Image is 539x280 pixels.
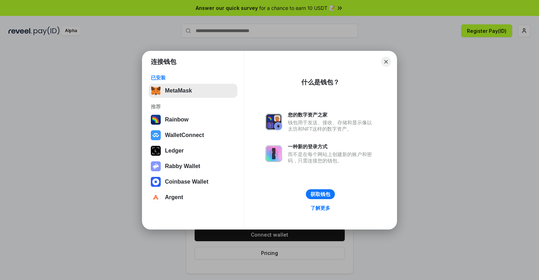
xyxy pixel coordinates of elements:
div: 一种新的登录方式 [288,143,375,150]
button: Rabby Wallet [149,159,237,173]
button: 获取钱包 [306,189,335,199]
img: svg+xml,%3Csvg%20width%3D%2228%22%20height%3D%2228%22%20viewBox%3D%220%200%2028%2028%22%20fill%3D... [151,177,161,187]
img: svg+xml,%3Csvg%20xmlns%3D%22http%3A%2F%2Fwww.w3.org%2F2000%2Fsvg%22%20fill%3D%22none%22%20viewBox... [265,113,282,130]
div: Rainbow [165,117,189,123]
button: Ledger [149,144,237,158]
div: 什么是钱包？ [301,78,339,87]
img: svg+xml,%3Csvg%20xmlns%3D%22http%3A%2F%2Fwww.w3.org%2F2000%2Fsvg%22%20fill%3D%22none%22%20viewBox... [151,161,161,171]
img: svg+xml,%3Csvg%20xmlns%3D%22http%3A%2F%2Fwww.w3.org%2F2000%2Fsvg%22%20width%3D%2228%22%20height%3... [151,146,161,156]
img: svg+xml,%3Csvg%20fill%3D%22none%22%20height%3D%2233%22%20viewBox%3D%220%200%2035%2033%22%20width%... [151,86,161,96]
div: 推荐 [151,103,235,110]
img: svg+xml,%3Csvg%20width%3D%2228%22%20height%3D%2228%22%20viewBox%3D%220%200%2028%2028%22%20fill%3D... [151,130,161,140]
div: 获取钱包 [310,191,330,197]
div: Coinbase Wallet [165,179,208,185]
div: 了解更多 [310,205,330,211]
button: Rainbow [149,113,237,127]
div: Argent [165,194,183,201]
div: 而不是在每个网站上创建新的账户和密码，只需连接您的钱包。 [288,151,375,164]
button: MetaMask [149,84,237,98]
button: Argent [149,190,237,204]
button: WalletConnect [149,128,237,142]
div: 钱包用于发送、接收、存储和显示像以太坊和NFT这样的数字资产。 [288,119,375,132]
div: Ledger [165,148,184,154]
a: 了解更多 [306,203,334,213]
img: svg+xml,%3Csvg%20xmlns%3D%22http%3A%2F%2Fwww.w3.org%2F2000%2Fsvg%22%20fill%3D%22none%22%20viewBox... [265,145,282,162]
button: Close [381,57,391,67]
div: 已安装 [151,75,235,81]
img: svg+xml,%3Csvg%20width%3D%2228%22%20height%3D%2228%22%20viewBox%3D%220%200%2028%2028%22%20fill%3D... [151,192,161,202]
div: 您的数字资产之家 [288,112,375,118]
div: WalletConnect [165,132,204,138]
h1: 连接钱包 [151,58,176,66]
div: Rabby Wallet [165,163,200,169]
img: svg+xml,%3Csvg%20width%3D%22120%22%20height%3D%22120%22%20viewBox%3D%220%200%20120%20120%22%20fil... [151,115,161,125]
div: MetaMask [165,88,192,94]
button: Coinbase Wallet [149,175,237,189]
